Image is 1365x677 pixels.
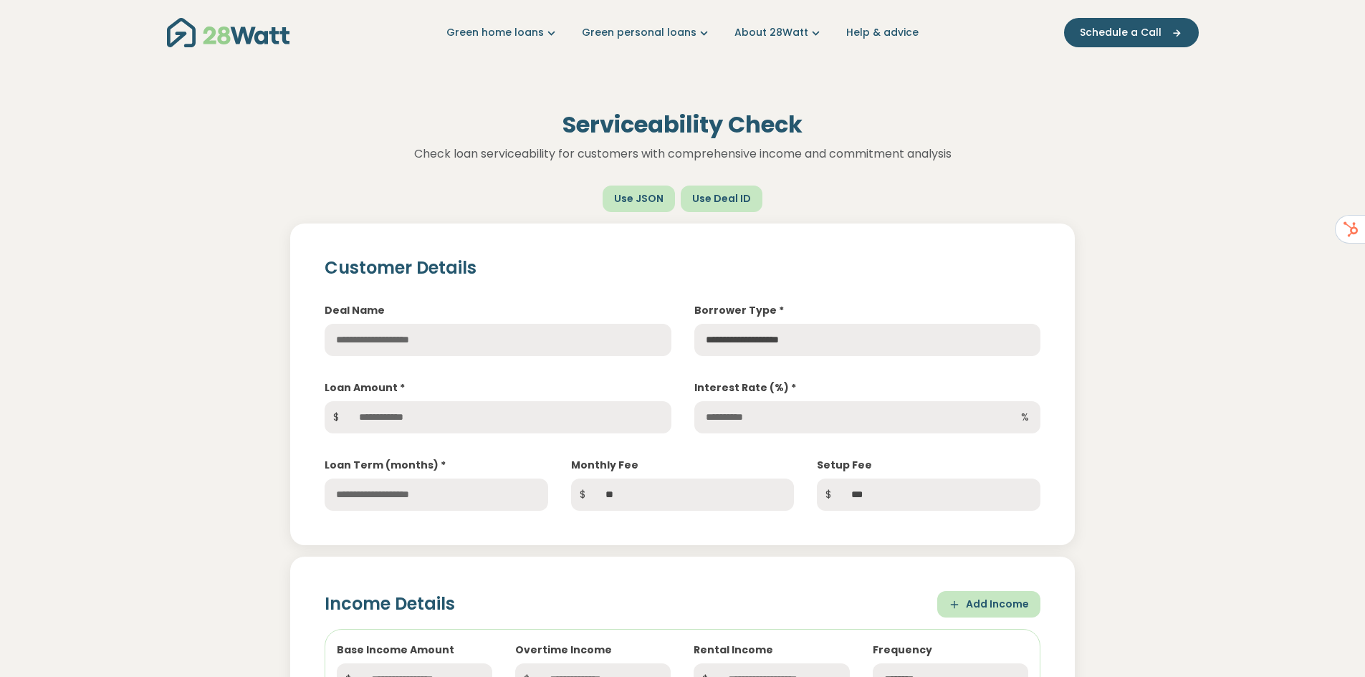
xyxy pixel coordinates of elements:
button: Schedule a Call [1064,18,1199,47]
label: Frequency [873,643,932,658]
iframe: Chat Widget [1293,608,1365,677]
span: $ [325,401,348,433]
label: Deal Name [325,303,385,318]
label: Loan Term (months) * [325,458,446,473]
span: % [1010,401,1040,433]
label: Interest Rate (%) * [694,380,796,395]
span: $ [571,479,594,511]
h2: Customer Details [325,258,1040,279]
label: Borrower Type * [694,303,784,318]
label: Setup Fee [817,458,872,473]
label: Overtime Income [515,643,612,658]
span: Schedule a Call [1080,25,1162,40]
button: Add Income [937,591,1040,618]
p: Check loan serviceability for customers with comprehensive income and commitment analysis [210,145,1156,163]
h1: Serviceability Check [210,111,1156,138]
a: Green home loans [446,25,559,40]
h2: Income Details [325,594,455,615]
label: Loan Amount * [325,380,405,395]
button: Use Deal ID [681,186,762,212]
nav: Main navigation [167,14,1199,51]
button: Use JSON [603,186,675,212]
label: Base Income Amount [337,643,454,658]
label: Rental Income [694,643,773,658]
label: Monthly Fee [571,458,638,473]
span: $ [817,479,840,511]
a: Green personal loans [582,25,712,40]
a: Help & advice [846,25,919,40]
a: About 28Watt [734,25,823,40]
img: 28Watt [167,18,289,47]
